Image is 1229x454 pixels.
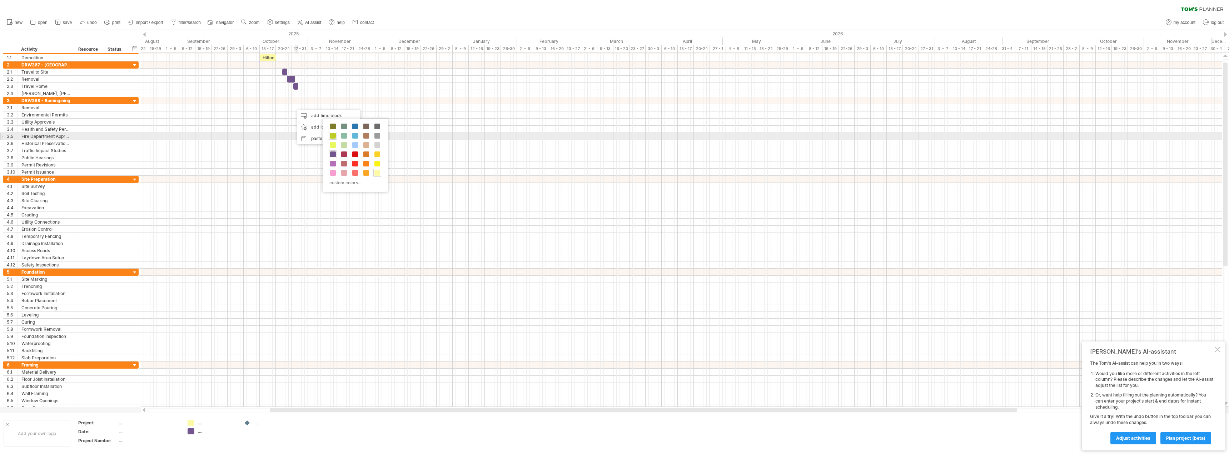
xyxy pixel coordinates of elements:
div: 4.1 [7,183,18,190]
div: 25-29 [147,45,163,53]
div: 23 - 27 [1192,45,1208,53]
div: 27 - 31 [292,45,308,53]
div: Slab Preparation [21,354,71,361]
a: save [53,18,74,27]
div: 4.3 [7,197,18,204]
div: 4.11 [7,254,18,261]
div: .... [119,438,179,444]
div: 10 - 14 [951,45,967,53]
div: 28 - 2 [1064,45,1080,53]
div: 16 - 20 [549,45,565,53]
span: navigator [216,20,234,25]
div: 15 - 19 [195,45,212,53]
div: 2 [7,61,18,68]
div: Date: [78,429,118,435]
div: custom colors... [326,178,382,188]
div: 13 - 17 [260,45,276,53]
span: filter/search [179,20,201,25]
div: 9 - 13 [1160,45,1176,53]
span: plan project (beta) [1166,435,1205,441]
div: 4.5 [7,211,18,218]
div: 10 - 14 [324,45,340,53]
div: Concrete Pouring [21,304,71,311]
div: 1.1 [7,54,18,61]
div: Soil Testing [21,190,71,197]
div: 5.5 [7,304,18,311]
div: 22-26 [212,45,228,53]
div: 2 - 6 [581,45,597,53]
span: new [15,20,23,25]
div: 1 - 5 [163,45,179,53]
div: Travel Home [21,83,71,90]
div: 5 - 9 [1080,45,1096,53]
div: 1 - 5 [790,45,806,53]
div: Excavation [21,204,71,211]
div: November 2025 [308,38,372,45]
div: Subfloor Installation [21,383,71,390]
span: Adjust activities [1116,435,1150,441]
div: September 2026 [1002,38,1073,45]
div: 3.5 [7,133,18,140]
div: .... [198,428,237,434]
div: 5.8 [7,326,18,333]
div: 4.10 [7,247,18,254]
div: 15 - 19 [822,45,839,53]
div: 7 - 11 [1015,45,1031,53]
div: Permit Issuance [21,169,71,175]
div: August 2026 [935,38,1002,45]
div: Fire Department Approval [21,133,71,140]
div: 3.10 [7,169,18,175]
div: 6.1 [7,369,18,375]
div: 4.4 [7,204,18,211]
div: May 2026 [723,38,790,45]
div: 2.1 [7,69,18,75]
div: The Tom's AI-assist can help you in two ways: Give it a try! With the undo button in the top tool... [1090,360,1213,444]
div: Project Number [78,438,118,444]
span: undo [87,20,97,25]
div: 11 - 15 [742,45,758,53]
div: 22-26 [421,45,437,53]
div: 15 - 19 [404,45,421,53]
div: Traffic Impact Studies [21,147,71,154]
div: 12 - 16 [1096,45,1112,53]
div: 2 - 6 [517,45,533,53]
div: Site Survey [21,183,71,190]
div: 2.2 [7,76,18,83]
div: 4.2 [7,190,18,197]
div: Trenching [21,283,71,290]
div: 29 - 3 [228,45,244,53]
div: 9 - 13 [597,45,613,53]
div: 13 - 17 [678,45,694,53]
div: 29 - 3 [855,45,871,53]
a: contact [350,18,376,27]
div: Backfilling [21,347,71,354]
div: 5.10 [7,340,18,347]
div: Curing [21,319,71,325]
a: AI assist [295,18,323,27]
div: 30 - 4 [1208,45,1224,53]
div: Foundation [21,269,71,275]
div: March 2026 [581,38,652,45]
div: Waterproofing [21,340,71,347]
div: 26-30 [501,45,517,53]
span: save [63,20,72,25]
div: 8 - 12 [806,45,822,53]
div: .... [254,420,293,426]
div: [PERSON_NAME], [PERSON_NAME] [21,90,71,97]
div: Erosion Control [21,226,71,233]
div: Door Openings [21,404,71,411]
div: 25-29 [774,45,790,53]
div: 5.11 [7,347,18,354]
div: 4.8 [7,233,18,240]
div: 3.7 [7,147,18,154]
div: February 2026 [517,38,581,45]
div: Temporary Fencing [21,233,71,240]
div: 5.4 [7,297,18,304]
div: 2.4 [7,90,18,97]
div: 5.3 [7,290,18,297]
div: 2.3 [7,83,18,90]
div: Site Clearing [21,197,71,204]
div: Removal [21,104,71,111]
div: December 2025 [372,38,446,45]
div: Public Hearings [21,154,71,161]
